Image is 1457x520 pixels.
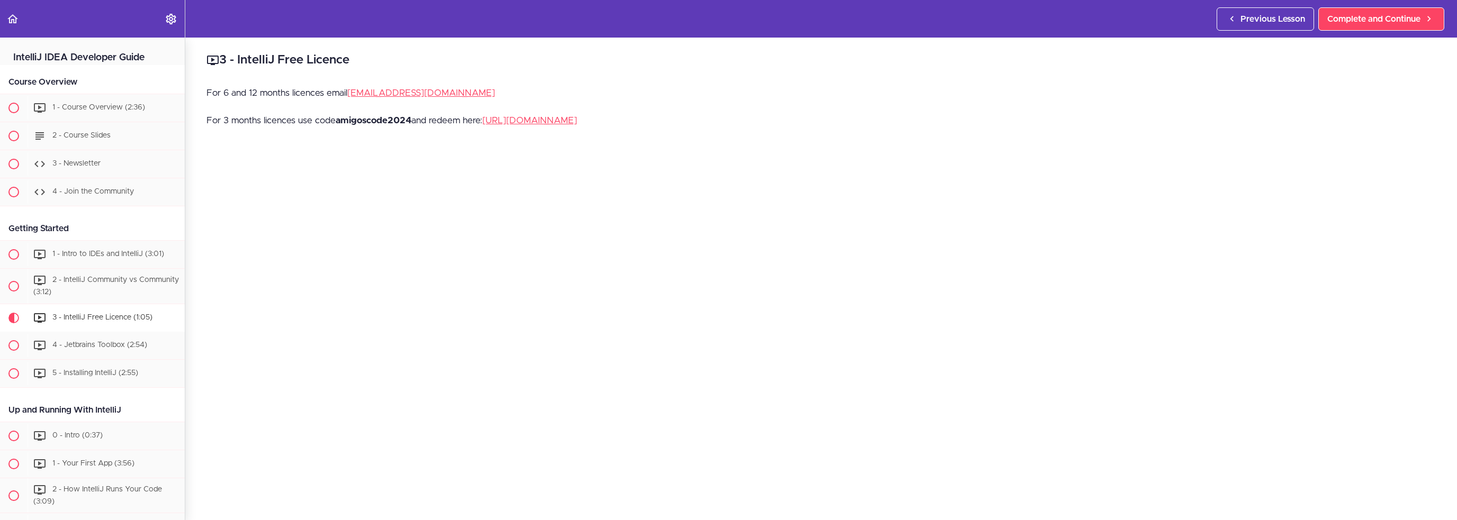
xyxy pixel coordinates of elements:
a: [EMAIL_ADDRESS][DOMAIN_NAME] [347,88,495,97]
span: 1 - Course Overview (2:36) [52,104,145,111]
a: [URL][DOMAIN_NAME] [482,116,577,125]
span: 2 - Course Slides [52,132,111,139]
p: For 3 months licences use code and redeem here: [206,113,1436,129]
span: 3 - IntelliJ Free Licence (1:05) [52,314,152,321]
span: 2 - IntelliJ Community vs Community (3:12) [33,276,179,296]
span: 1 - Intro to IDEs and IntelliJ (3:01) [52,250,164,258]
span: 4 - Join the Community [52,188,134,195]
p: For 6 and 12 months licences email [206,85,1436,101]
span: 5 - Installing IntelliJ (2:55) [52,369,138,377]
a: Previous Lesson [1217,7,1314,31]
strong: amigoscode2024 [336,116,411,125]
svg: Back to course curriculum [6,13,19,25]
span: 0 - Intro (0:37) [52,432,103,439]
span: Previous Lesson [1240,13,1305,25]
span: Complete and Continue [1327,13,1420,25]
span: 1 - Your First App (3:56) [52,460,134,467]
svg: Settings Menu [165,13,177,25]
span: 2 - How IntelliJ Runs Your Code (3:09) [33,486,162,505]
span: 3 - Newsletter [52,160,101,167]
span: 4 - Jetbrains Toolbox (2:54) [52,341,147,349]
a: Complete and Continue [1318,7,1444,31]
h2: 3 - IntelliJ Free Licence [206,51,1436,69]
